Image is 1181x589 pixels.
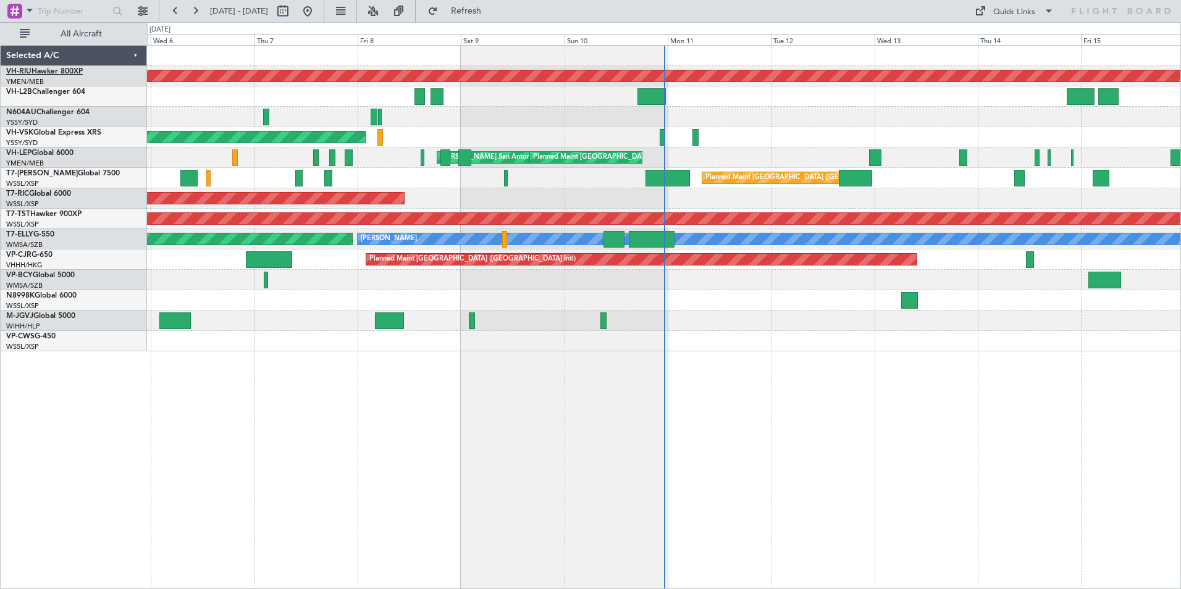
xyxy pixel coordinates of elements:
a: YSSY/SYD [6,138,38,148]
span: T7-ELLY [6,231,33,238]
a: YMEN/MEB [6,77,44,86]
div: Thu 14 [978,34,1081,45]
span: T7-RIC [6,190,29,198]
a: YSSY/SYD [6,118,38,127]
input: Trip Number [38,2,109,20]
a: WSSL/XSP [6,301,39,311]
a: VP-BCYGlobal 5000 [6,272,75,279]
div: Sat 9 [461,34,564,45]
span: VH-L2B [6,88,32,96]
span: N604AU [6,109,36,116]
a: VP-CWSG-450 [6,333,56,340]
div: Fri 8 [358,34,461,45]
div: [PERSON_NAME] [361,230,417,248]
div: Planned Maint [GEOGRAPHIC_DATA] ([GEOGRAPHIC_DATA] International) [533,148,769,167]
a: VP-CJRG-650 [6,251,53,259]
a: WSSL/XSP [6,220,39,229]
div: Wed 6 [151,34,254,45]
a: VH-LEPGlobal 6000 [6,149,74,157]
span: VH-RIU [6,68,32,75]
a: T7-[PERSON_NAME]Global 7500 [6,170,120,177]
span: VH-LEP [6,149,32,157]
div: [PERSON_NAME] San Antonio (San Antonio Intl) [440,148,592,167]
a: WSSL/XSP [6,199,39,209]
a: VHHH/HKG [6,261,43,270]
span: N8998K [6,292,35,299]
a: YMEN/MEB [6,159,44,168]
a: WMSA/SZB [6,281,43,290]
div: Sun 10 [565,34,668,45]
a: T7-ELLYG-550 [6,231,54,238]
div: Quick Links [993,6,1035,19]
a: WMSA/SZB [6,240,43,249]
div: Wed 13 [875,34,978,45]
span: T7-TST [6,211,30,218]
a: VH-L2BChallenger 604 [6,88,85,96]
span: [DATE] - [DATE] [210,6,268,17]
span: T7-[PERSON_NAME] [6,170,78,177]
div: Planned Maint [GEOGRAPHIC_DATA] ([GEOGRAPHIC_DATA] Intl) [369,250,576,269]
a: T7-RICGlobal 6000 [6,190,71,198]
span: All Aircraft [32,30,130,38]
div: Thu 7 [254,34,358,45]
a: WIHH/HLP [6,322,40,331]
span: M-JGVJ [6,312,33,320]
a: N8998KGlobal 6000 [6,292,77,299]
a: N604AUChallenger 604 [6,109,90,116]
span: VP-CJR [6,251,32,259]
a: WSSL/XSP [6,179,39,188]
div: Tue 12 [771,34,874,45]
span: VP-BCY [6,272,33,279]
div: Planned Maint [GEOGRAPHIC_DATA] ([GEOGRAPHIC_DATA]) [705,169,900,187]
button: Refresh [422,1,496,21]
span: VP-CWS [6,333,35,340]
div: Mon 11 [668,34,771,45]
a: VH-VSKGlobal Express XRS [6,129,101,136]
button: Quick Links [969,1,1060,21]
span: Refresh [440,7,492,15]
div: [DATE] [149,25,170,35]
a: WSSL/XSP [6,342,39,351]
span: VH-VSK [6,129,33,136]
a: M-JGVJGlobal 5000 [6,312,75,320]
button: All Aircraft [14,24,134,44]
a: VH-RIUHawker 800XP [6,68,83,75]
a: T7-TSTHawker 900XP [6,211,82,218]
